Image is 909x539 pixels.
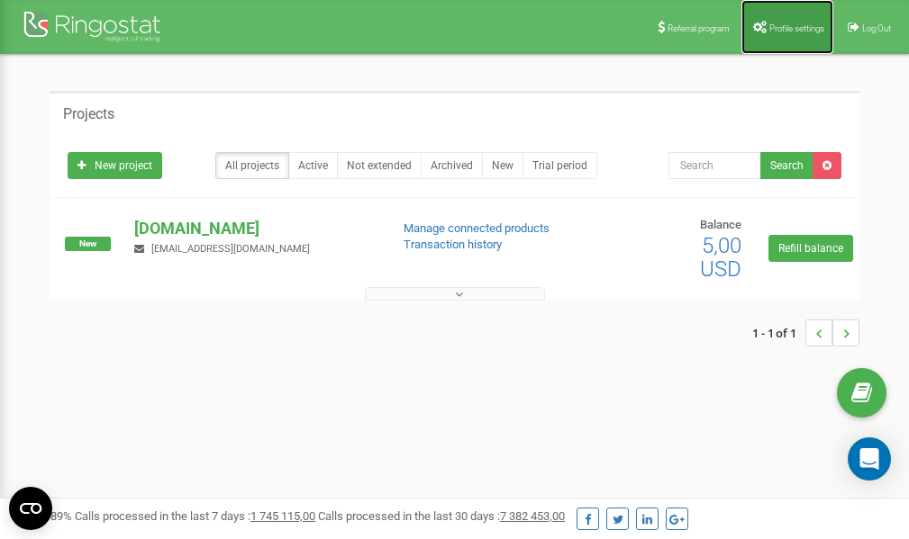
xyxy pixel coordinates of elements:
[700,218,741,231] span: Balance
[9,487,52,530] button: Open CMP widget
[68,152,162,179] a: New project
[404,238,502,251] a: Transaction history
[768,235,853,262] a: Refill balance
[337,152,422,179] a: Not extended
[862,23,891,33] span: Log Out
[752,319,805,346] span: 1 - 1 of 1
[75,509,315,523] span: Calls processed in the last 7 days :
[151,243,310,255] span: [EMAIL_ADDRESS][DOMAIN_NAME]
[523,152,597,179] a: Trial period
[421,152,483,179] a: Archived
[668,23,730,33] span: Referral program
[752,301,859,364] nav: ...
[404,221,550,235] a: Manage connected products
[482,152,523,179] a: New
[769,23,824,33] span: Profile settings
[760,152,814,179] button: Search
[65,237,111,251] span: New
[668,152,761,179] input: Search
[700,233,741,282] span: 5,00 USD
[250,509,315,523] u: 1 745 115,00
[63,106,114,122] h5: Projects
[215,152,289,179] a: All projects
[288,152,338,179] a: Active
[134,217,374,240] p: [DOMAIN_NAME]
[318,509,565,523] span: Calls processed in the last 30 days :
[848,437,891,481] div: Open Intercom Messenger
[500,509,565,523] u: 7 382 453,00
